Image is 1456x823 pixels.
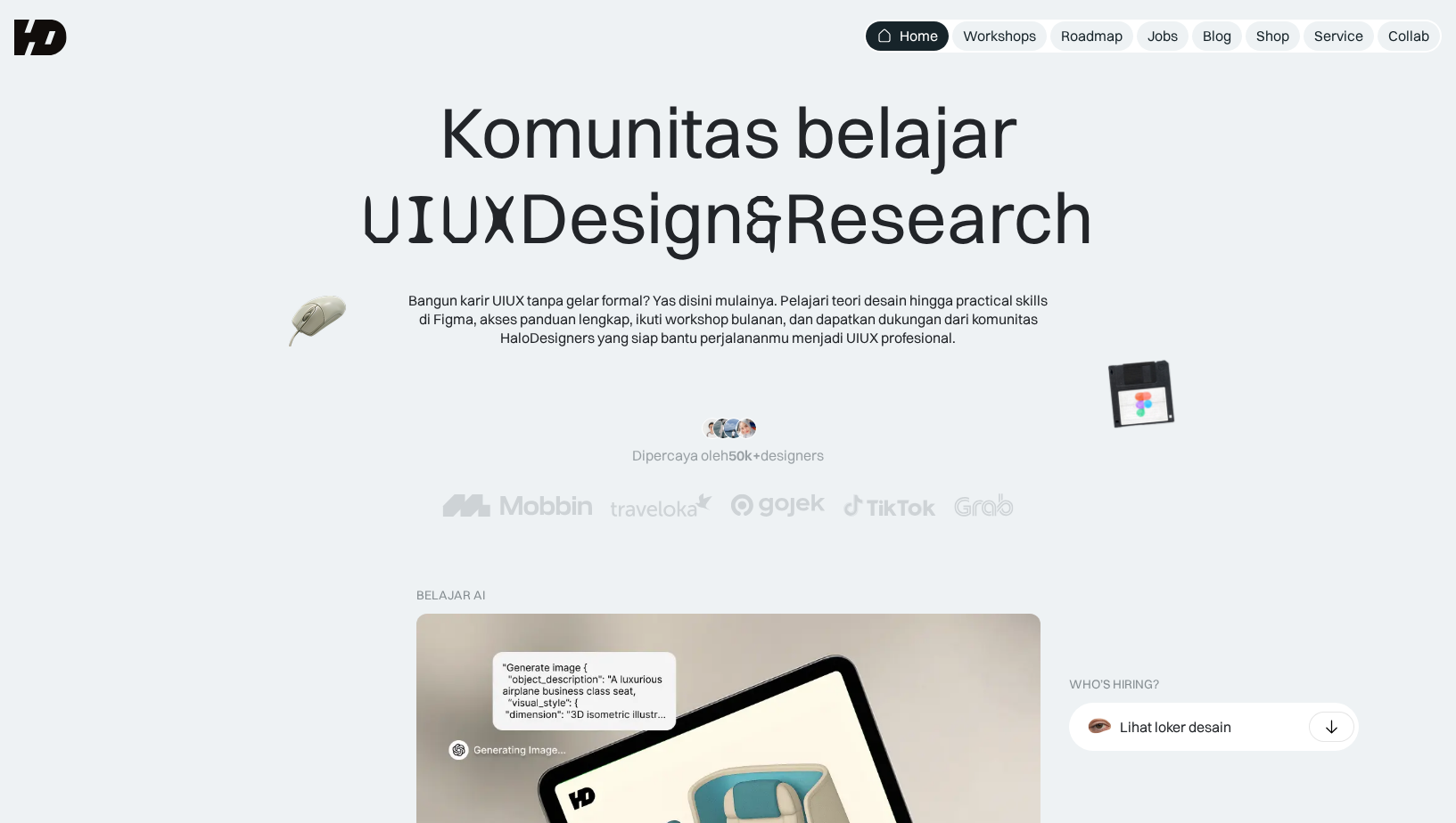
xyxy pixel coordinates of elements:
div: Collab [1388,27,1429,45]
span: UIUX [362,177,519,263]
div: Lihat loker desain [1120,718,1231,737]
div: Workshops [963,27,1036,45]
div: Service [1314,27,1363,45]
div: Shop [1256,27,1289,45]
a: Shop [1246,21,1300,51]
div: WHO’S HIRING? [1069,677,1159,692]
div: Roadmap [1061,27,1123,45]
span: 50k+ [728,446,761,464]
a: Collab [1378,21,1440,51]
a: Roadmap [1050,21,1133,51]
a: Home [866,21,949,51]
a: Workshops [952,21,1047,51]
div: Bangun karir UIUX tanpa gelar formal? Yas disini mulainya. Pelajari teori desain hingga practical... [407,291,1049,346]
a: Jobs [1137,21,1189,51]
div: Blog [1203,27,1231,45]
div: Komunitas belajar Design Research [362,89,1094,263]
div: belajar ai [416,588,485,603]
a: Blog [1192,21,1242,51]
div: Home [900,27,938,45]
div: Dipercaya oleh designers [632,446,824,465]
div: Jobs [1148,27,1178,45]
a: Service [1304,21,1374,51]
span: & [744,177,784,263]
